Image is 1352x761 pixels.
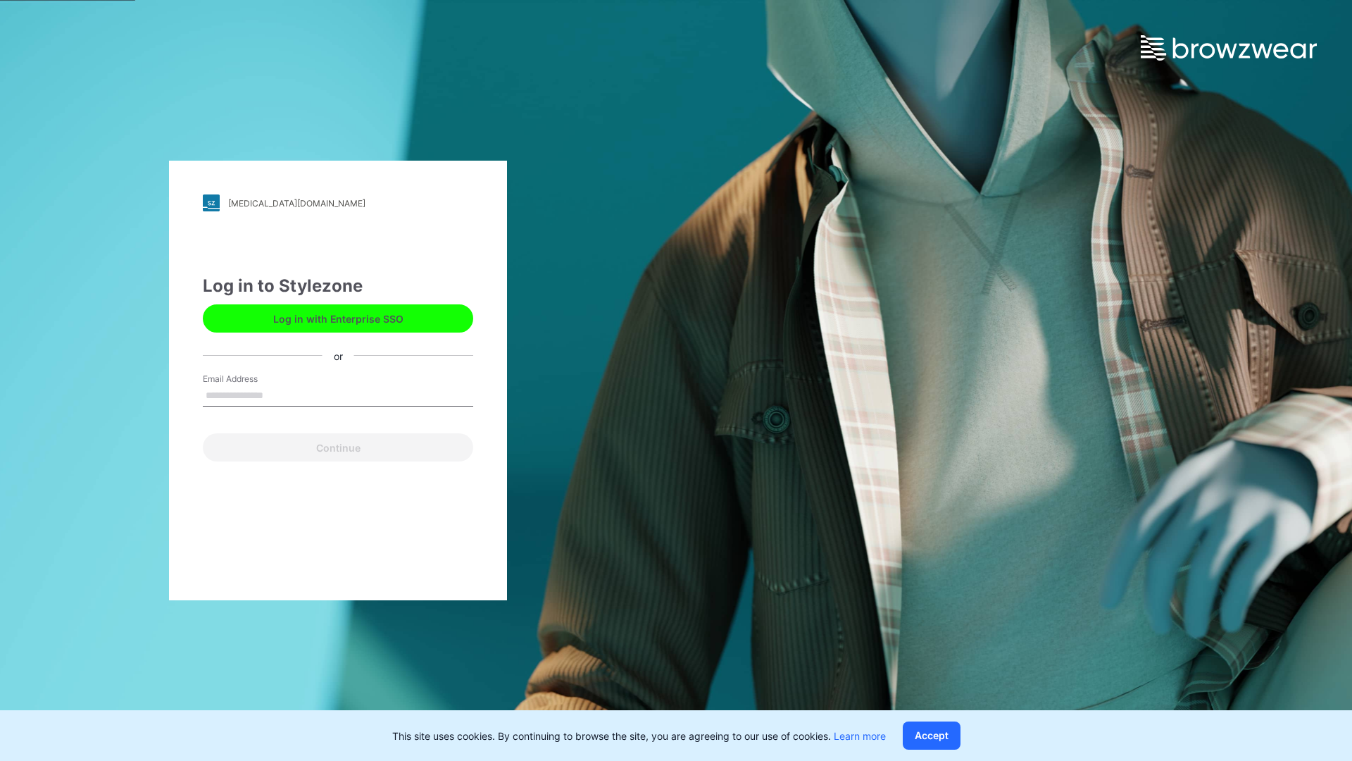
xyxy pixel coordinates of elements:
[203,373,301,385] label: Email Address
[203,194,220,211] img: stylezone-logo.562084cfcfab977791bfbf7441f1a819.svg
[228,198,365,209] div: [MEDICAL_DATA][DOMAIN_NAME]
[392,729,886,743] p: This site uses cookies. By continuing to browse the site, you are agreeing to our use of cookies.
[903,722,960,750] button: Accept
[1141,35,1317,61] img: browzwear-logo.e42bd6dac1945053ebaf764b6aa21510.svg
[203,304,473,333] button: Log in with Enterprise SSO
[834,730,886,742] a: Learn more
[203,194,473,211] a: [MEDICAL_DATA][DOMAIN_NAME]
[323,348,354,363] div: or
[203,273,473,299] div: Log in to Stylezone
